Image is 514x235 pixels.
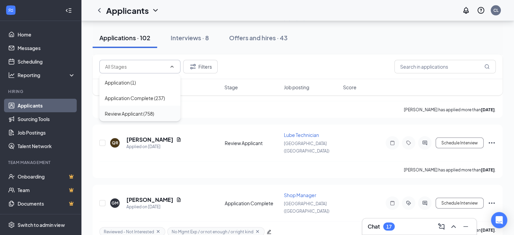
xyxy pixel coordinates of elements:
span: Reviewed - Not Interested [104,229,154,235]
button: Schedule Interview [436,138,484,148]
a: DocumentsCrown [18,197,75,210]
a: Sourcing Tools [18,112,75,126]
button: Filter Filters [183,60,218,73]
button: ChevronUp [448,221,459,232]
div: GM [112,200,118,206]
button: Minimize [460,221,471,232]
div: Switch to admin view [18,221,65,228]
div: QR [112,140,118,146]
div: Offers and hires · 43 [229,33,288,42]
div: Interviews · 8 [171,33,209,42]
svg: ActiveChat [421,140,429,146]
span: Shop Manager [284,192,316,198]
span: [GEOGRAPHIC_DATA] ([GEOGRAPHIC_DATA]) [284,141,329,154]
svg: Ellipses [488,139,496,147]
svg: QuestionInfo [477,6,485,15]
svg: ChevronLeft [95,6,103,15]
div: Application (1) [105,79,136,86]
svg: Filter [189,63,197,71]
div: Applications · 102 [99,33,150,42]
svg: Cross [155,229,161,234]
svg: ActiveTag [405,201,413,206]
svg: Notifications [462,6,470,15]
svg: Note [388,140,396,146]
h5: [PERSON_NAME] [126,196,173,204]
a: Messages [18,41,75,55]
svg: Tag [405,140,413,146]
div: CL [493,7,498,13]
div: Applied on [DATE] [126,143,181,150]
svg: Minimize [462,222,470,231]
a: Job Postings [18,126,75,139]
svg: Analysis [8,72,15,78]
a: Scheduling [18,55,75,68]
svg: ComposeMessage [437,222,445,231]
input: All Stages [105,63,167,70]
svg: ActiveChat [421,201,429,206]
b: [DATE] [481,228,495,233]
span: Score [343,84,357,91]
div: Hiring [8,89,74,94]
p: [PERSON_NAME] has applied more than . [404,167,496,173]
h1: Applicants [106,5,149,16]
div: Review Applicant [225,140,280,146]
svg: Document [176,197,181,203]
a: Applicants [18,99,75,112]
b: [DATE] [481,107,495,112]
button: ComposeMessage [436,221,447,232]
svg: Document [176,137,181,142]
svg: ChevronUp [449,222,458,231]
svg: ChevronDown [151,6,160,15]
svg: Ellipses [488,199,496,207]
svg: Collapse [65,7,72,14]
svg: Note [388,201,396,206]
svg: Cross [255,229,260,234]
svg: WorkstreamLogo [7,7,14,14]
svg: MagnifyingGlass [484,64,490,69]
div: Application Complete [225,200,280,207]
a: Talent Network [18,139,75,153]
div: Application Complete (237) [105,94,165,102]
a: TeamCrown [18,183,75,197]
span: [GEOGRAPHIC_DATA] ([GEOGRAPHIC_DATA]) [284,201,329,214]
span: Lube Technician [284,132,319,138]
span: Job posting [284,84,309,91]
h5: [PERSON_NAME] [126,136,173,143]
svg: ChevronUp [169,64,175,69]
a: OnboardingCrown [18,170,75,183]
span: Stage [224,84,238,91]
svg: Settings [8,221,15,228]
div: Team Management [8,160,74,165]
button: Schedule Interview [436,198,484,209]
h3: Chat [368,223,380,230]
div: 17 [386,224,392,230]
a: Home [18,28,75,41]
input: Search in applications [394,60,496,73]
b: [DATE] [481,167,495,172]
div: Reporting [18,72,76,78]
div: Open Intercom Messenger [491,212,507,228]
span: No Mgmt Exp / or not enough / or right kind [172,229,253,235]
div: Applied on [DATE] [126,204,181,210]
a: SurveysCrown [18,210,75,224]
p: [PERSON_NAME] has applied more than . [404,107,496,113]
div: Review Applicant (758) [105,110,154,117]
span: edit [267,230,271,234]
